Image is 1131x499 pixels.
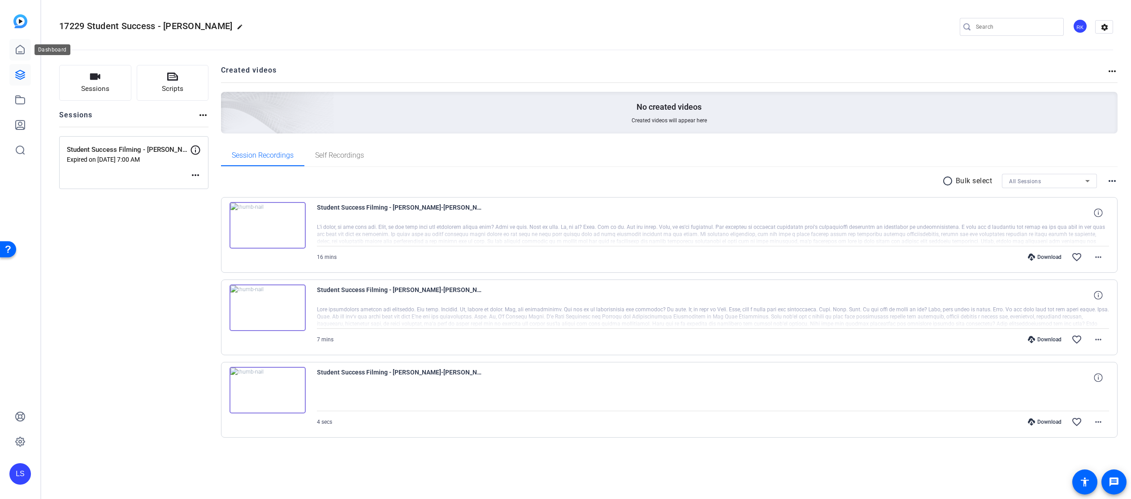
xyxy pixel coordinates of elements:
[190,170,201,181] mat-icon: more_horiz
[1107,66,1118,77] mat-icon: more_horiz
[976,22,1057,32] input: Search
[317,254,337,260] span: 16 mins
[230,202,306,249] img: thumb-nail
[35,44,70,55] div: Dashboard
[1073,19,1088,34] div: RK
[1023,254,1066,261] div: Download
[1009,178,1041,185] span: All Sessions
[1079,477,1090,487] mat-icon: accessibility
[315,152,364,159] span: Self Recordings
[1071,252,1082,262] mat-icon: favorite_border
[1093,334,1104,345] mat-icon: more_horiz
[221,65,1107,82] h2: Created videos
[1109,477,1119,487] mat-icon: message
[632,117,707,124] span: Created videos will appear here
[1073,19,1088,34] ngx-avatar: Rachel Konczos
[137,65,209,101] button: Scripts
[942,176,956,186] mat-icon: radio_button_unchecked
[317,202,483,224] span: Student Success Filming - [PERSON_NAME]-[PERSON_NAME]-Video 1 t2-2025-08-19-13-19-34-952-0
[162,84,183,94] span: Scripts
[237,24,247,34] mat-icon: edit
[59,65,131,101] button: Sessions
[1071,417,1082,427] mat-icon: favorite_border
[59,21,232,31] span: 17229 Student Success - [PERSON_NAME]
[956,176,992,186] p: Bulk select
[317,336,334,343] span: 7 mins
[317,284,483,306] span: Student Success Filming - [PERSON_NAME]-[PERSON_NAME]-Interview 1-2025-08-19-08-10-58-304-0
[67,145,190,155] p: Student Success Filming - [PERSON_NAME]
[1096,21,1114,34] mat-icon: settings
[1093,252,1104,262] mat-icon: more_horiz
[1023,418,1066,426] div: Download
[198,110,208,120] mat-icon: more_horiz
[230,367,306,413] img: thumb-nail
[317,367,483,388] span: Student Success Filming - [PERSON_NAME]-[PERSON_NAME]-test-2025-08-19-13-04-07-919-0
[1093,417,1104,427] mat-icon: more_horiz
[232,152,294,159] span: Session Recordings
[67,156,190,163] p: Expired on [DATE] 7:00 AM
[81,84,109,94] span: Sessions
[637,102,702,112] p: No created videos
[230,284,306,331] img: thumb-nail
[9,463,31,485] div: LS
[13,14,27,28] img: blue-gradient.svg
[1107,176,1118,186] mat-icon: more_horiz
[317,419,332,425] span: 4 secs
[1071,334,1082,345] mat-icon: favorite_border
[59,110,93,127] h2: Sessions
[1023,336,1066,343] div: Download
[121,3,334,198] img: Creted videos background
